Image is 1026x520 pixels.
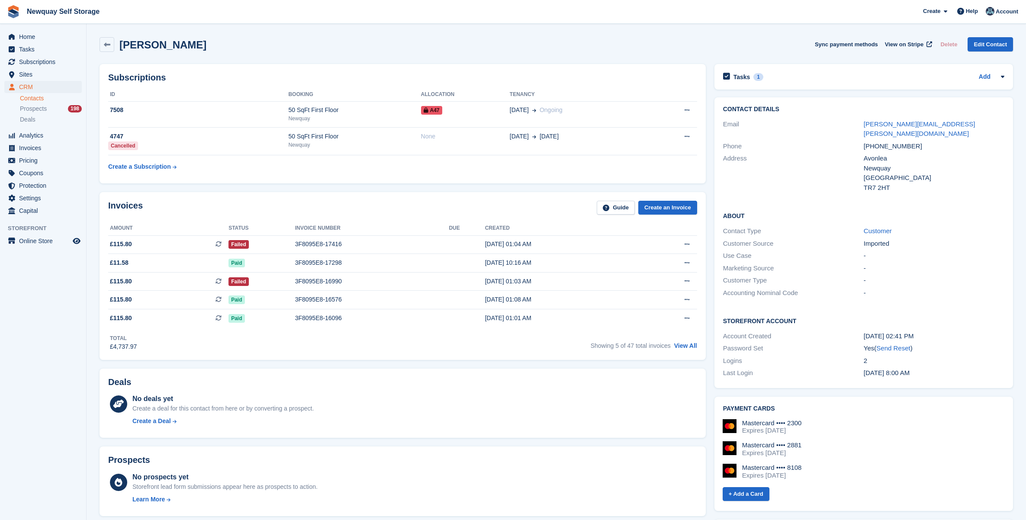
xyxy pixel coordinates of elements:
a: View on Stripe [881,37,934,51]
th: ID [108,88,288,102]
a: [PERSON_NAME][EMAIL_ADDRESS][PERSON_NAME][DOMAIN_NAME] [864,120,975,138]
div: Yes [864,343,1004,353]
span: Deals [20,116,35,124]
span: Sites [19,68,71,80]
div: [DATE] 02:41 PM [864,331,1004,341]
span: Storefront [8,224,86,233]
h2: Invoices [108,201,143,215]
a: Guide [597,201,635,215]
span: Pricing [19,154,71,167]
span: [DATE] [510,132,529,141]
span: Protection [19,180,71,192]
a: Learn More [132,495,318,504]
span: Home [19,31,71,43]
span: Failed [228,277,249,286]
div: [DATE] 01:04 AM [485,240,637,249]
div: Total [110,334,137,342]
a: menu [4,192,82,204]
div: Last Login [723,368,864,378]
div: 3F8095E8-17416 [295,240,449,249]
span: Paid [228,259,244,267]
div: Password Set [723,343,864,353]
h2: Contact Details [723,106,1004,113]
th: Status [228,221,295,235]
div: No prospects yet [132,472,318,482]
div: - [864,251,1004,261]
div: Use Case [723,251,864,261]
div: £4,737.97 [110,342,137,351]
div: None [421,132,510,141]
h2: Tasks [733,73,750,81]
div: 1 [753,73,763,81]
div: Mastercard •••• 2881 [742,441,802,449]
div: Create a deal for this contact from here or by converting a prospect. [132,404,314,413]
div: Imported [864,239,1004,249]
div: - [864,288,1004,298]
a: View All [674,342,697,349]
div: [DATE] 01:03 AM [485,277,637,286]
div: [DATE] 01:01 AM [485,314,637,323]
div: [DATE] 10:16 AM [485,258,637,267]
span: CRM [19,81,71,93]
span: Ongoing [540,106,563,113]
span: Prospects [20,105,47,113]
span: Capital [19,205,71,217]
span: £115.80 [110,277,132,286]
th: Tenancy [510,88,649,102]
div: 3F8095E8-16576 [295,295,449,304]
a: Create an Invoice [638,201,697,215]
a: menu [4,235,82,247]
span: £11.58 [110,258,129,267]
span: £115.80 [110,240,132,249]
div: 198 [68,105,82,112]
div: 50 SqFt First Floor [288,132,421,141]
span: £115.80 [110,314,132,323]
a: + Add a Card [723,487,769,501]
div: Newquay [288,115,421,122]
div: Contact Type [723,226,864,236]
div: 2 [864,356,1004,366]
button: Delete [937,37,961,51]
span: View on Stripe [885,40,923,49]
a: menu [4,167,82,179]
a: Customer [864,227,892,234]
div: TR7 2HT [864,183,1004,193]
th: Allocation [421,88,510,102]
h2: Prospects [108,455,150,465]
div: 3F8095E8-17298 [295,258,449,267]
th: Invoice number [295,221,449,235]
a: Contacts [20,94,82,103]
time: 2022-04-29 07:00:41 UTC [864,369,910,376]
img: Mastercard Logo [723,419,737,433]
th: Created [485,221,637,235]
div: Address [723,154,864,193]
div: Cancelled [108,141,138,150]
a: menu [4,81,82,93]
a: Prospects 198 [20,104,82,113]
th: Booking [288,88,421,102]
div: Avonlea [864,154,1004,164]
a: Create a Subscription [108,159,177,175]
button: Sync payment methods [815,37,878,51]
img: Mastercard Logo [723,441,737,455]
div: Newquay [864,164,1004,173]
div: 3F8095E8-16096 [295,314,449,323]
div: Expires [DATE] [742,472,802,479]
div: - [864,263,1004,273]
div: Email [723,119,864,139]
span: Analytics [19,129,71,141]
a: menu [4,31,82,43]
div: Mastercard •••• 8108 [742,464,802,472]
span: Subscriptions [19,56,71,68]
a: Send Reset [876,344,910,352]
a: Newquay Self Storage [23,4,103,19]
img: stora-icon-8386f47178a22dfd0bd8f6a31ec36ba5ce8667c1dd55bd0f319d3a0aa187defe.svg [7,5,20,18]
span: Paid [228,295,244,304]
h2: About [723,211,1004,220]
span: Showing 5 of 47 total invoices [591,342,671,349]
span: Failed [228,240,249,249]
span: ( ) [874,344,912,352]
span: Help [966,7,978,16]
a: menu [4,129,82,141]
div: No deals yet [132,394,314,404]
